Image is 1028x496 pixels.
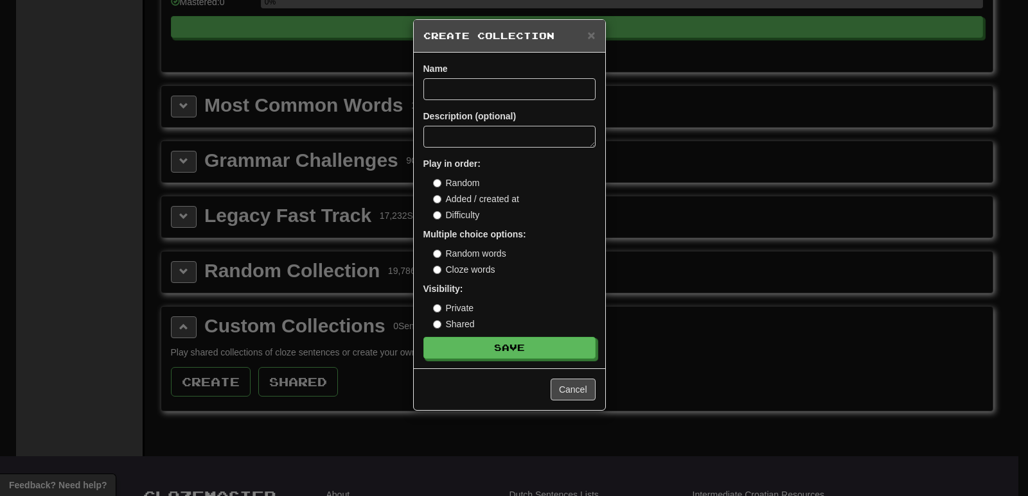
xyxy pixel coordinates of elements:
[423,337,596,359] button: Save
[433,250,441,258] input: Random words
[423,62,448,75] label: Name
[587,28,595,42] button: Close
[551,379,596,400] button: Cancel
[433,211,441,219] input: Difficulty
[423,229,526,239] strong: Multiple choice options:
[433,179,441,187] input: Random
[433,195,441,203] input: Added / created at
[587,28,595,42] span: ×
[433,302,474,314] label: Private
[433,247,506,260] label: Random words
[433,320,441,329] input: Shared
[423,30,596,42] h5: Create Collection
[433,304,441,312] input: Private
[423,110,517,123] label: Description (optional)
[433,209,480,221] label: Difficulty
[433,192,519,205] label: Added / created at
[433,176,480,189] label: Random
[423,284,463,294] strong: Visibility:
[423,158,481,169] strong: Play in order:
[433,318,475,330] label: Shared
[433,263,495,276] label: Cloze words
[433,266,441,274] input: Cloze words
